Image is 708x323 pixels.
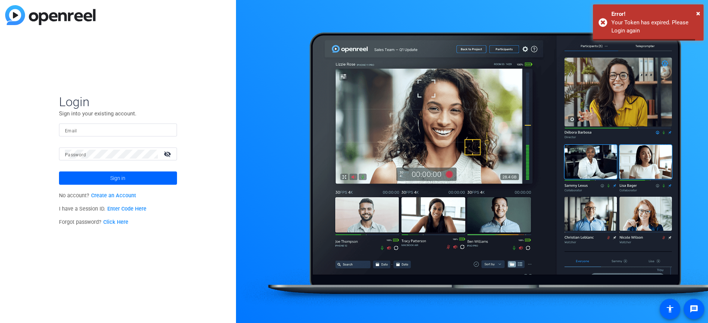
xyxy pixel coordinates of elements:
span: No account? [59,192,136,199]
a: Click Here [103,219,128,225]
button: Sign in [59,171,177,185]
mat-icon: visibility_off [159,149,177,159]
mat-label: Password [65,152,86,157]
p: Sign into your existing account. [59,110,177,118]
mat-icon: accessibility [666,305,674,313]
span: Forgot password? [59,219,128,225]
span: × [696,9,700,18]
span: I have a Session ID. [59,206,146,212]
img: blue-gradient.svg [5,5,96,25]
mat-icon: message [690,305,698,313]
a: Enter Code Here [107,206,146,212]
div: Your Token has expired. Please Login again [611,18,698,35]
mat-label: Email [65,128,77,133]
a: Create an Account [91,192,136,199]
span: Login [59,94,177,110]
div: Error! [611,10,698,18]
span: Sign in [110,169,125,187]
button: Close [696,8,700,19]
input: Enter Email Address [65,126,171,135]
